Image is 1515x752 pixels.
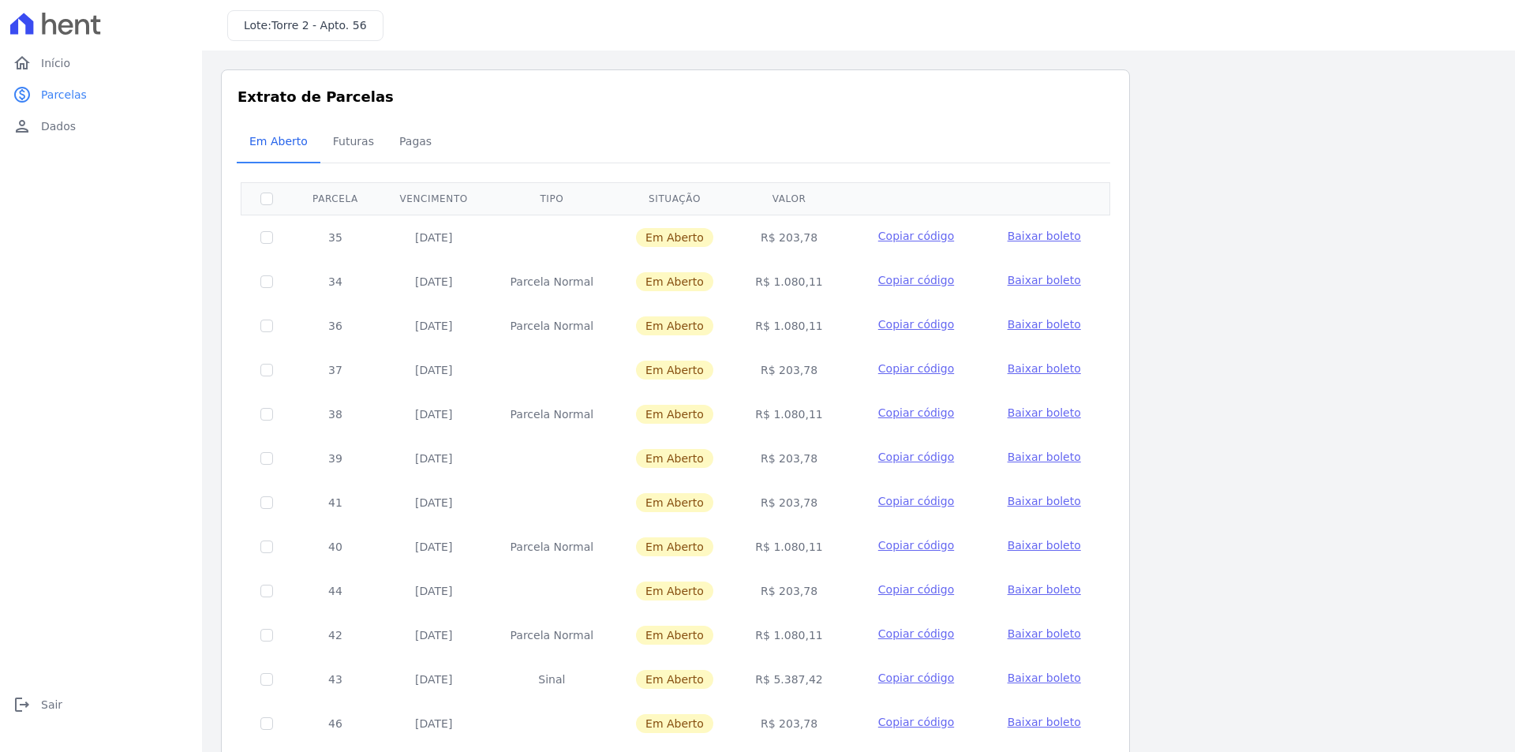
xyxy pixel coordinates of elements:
[862,361,969,376] button: Copiar código
[6,79,196,110] a: paidParcelas
[292,657,379,701] td: 43
[379,701,489,746] td: [DATE]
[735,436,844,481] td: R$ 203,78
[862,493,969,509] button: Copiar código
[387,122,444,163] a: Pagas
[1008,672,1081,684] span: Baixar boleto
[862,537,969,553] button: Copiar código
[1008,716,1081,728] span: Baixar boleto
[13,54,32,73] i: home
[292,392,379,436] td: 38
[878,451,954,463] span: Copiar código
[292,525,379,569] td: 40
[379,348,489,392] td: [DATE]
[1008,714,1081,730] a: Baixar boleto
[1008,230,1081,242] span: Baixar boleto
[862,405,969,421] button: Copiar código
[878,406,954,419] span: Copiar código
[862,316,969,332] button: Copiar código
[862,626,969,642] button: Copiar código
[379,215,489,260] td: [DATE]
[615,182,735,215] th: Situação
[240,125,317,157] span: Em Aberto
[320,122,387,163] a: Futuras
[878,274,954,286] span: Copiar código
[636,537,713,556] span: Em Aberto
[735,701,844,746] td: R$ 203,78
[636,316,713,335] span: Em Aberto
[379,436,489,481] td: [DATE]
[735,569,844,613] td: R$ 203,78
[636,228,713,247] span: Em Aberto
[1008,228,1081,244] a: Baixar boleto
[862,228,969,244] button: Copiar código
[1008,449,1081,465] a: Baixar boleto
[488,525,615,569] td: Parcela Normal
[878,495,954,507] span: Copiar código
[13,117,32,136] i: person
[1008,316,1081,332] a: Baixar boleto
[1008,406,1081,419] span: Baixar boleto
[636,582,713,600] span: Em Aberto
[636,670,713,689] span: Em Aberto
[488,613,615,657] td: Parcela Normal
[488,304,615,348] td: Parcela Normal
[1008,493,1081,509] a: Baixar boleto
[237,122,320,163] a: Em Aberto
[1008,361,1081,376] a: Baixar boleto
[488,392,615,436] td: Parcela Normal
[735,260,844,304] td: R$ 1.080,11
[1008,539,1081,552] span: Baixar boleto
[862,670,969,686] button: Copiar código
[636,449,713,468] span: Em Aberto
[292,481,379,525] td: 41
[878,627,954,640] span: Copiar código
[636,272,713,291] span: Em Aberto
[488,657,615,701] td: Sinal
[1008,583,1081,596] span: Baixar boleto
[379,304,489,348] td: [DATE]
[379,613,489,657] td: [DATE]
[292,182,379,215] th: Parcela
[379,481,489,525] td: [DATE]
[292,304,379,348] td: 36
[862,582,969,597] button: Copiar código
[1008,626,1081,642] a: Baixar boleto
[1008,495,1081,507] span: Baixar boleto
[292,260,379,304] td: 34
[636,493,713,512] span: Em Aberto
[379,525,489,569] td: [DATE]
[1008,362,1081,375] span: Baixar boleto
[1008,627,1081,640] span: Baixar boleto
[41,55,70,71] span: Início
[878,672,954,684] span: Copiar código
[735,348,844,392] td: R$ 203,78
[735,304,844,348] td: R$ 1.080,11
[238,86,1113,107] h3: Extrato de Parcelas
[862,714,969,730] button: Copiar código
[271,19,367,32] span: Torre 2 - Apto. 56
[878,318,954,331] span: Copiar código
[390,125,441,157] span: Pagas
[292,701,379,746] td: 46
[878,539,954,552] span: Copiar código
[1008,272,1081,288] a: Baixar boleto
[292,613,379,657] td: 42
[878,230,954,242] span: Copiar código
[6,689,196,720] a: logoutSair
[488,182,615,215] th: Tipo
[735,182,844,215] th: Valor
[379,392,489,436] td: [DATE]
[862,449,969,465] button: Copiar código
[1008,405,1081,421] a: Baixar boleto
[13,85,32,104] i: paid
[735,613,844,657] td: R$ 1.080,11
[41,697,62,713] span: Sair
[636,714,713,733] span: Em Aberto
[1008,451,1081,463] span: Baixar boleto
[1008,670,1081,686] a: Baixar boleto
[379,260,489,304] td: [DATE]
[735,481,844,525] td: R$ 203,78
[379,569,489,613] td: [DATE]
[379,182,489,215] th: Vencimento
